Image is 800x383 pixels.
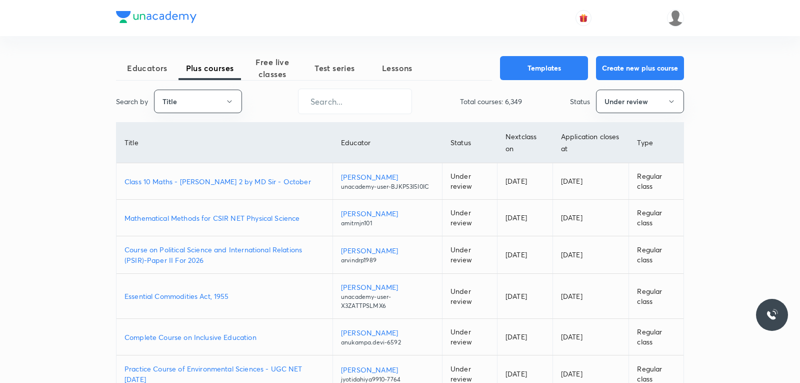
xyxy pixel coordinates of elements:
p: anukampa.devi-6592 [341,338,434,347]
a: Essential Commodities Act, 1955 [124,291,324,301]
td: Regular class [629,236,683,274]
a: [PERSON_NAME]arvindrp1989 [341,245,434,265]
th: Next class on [497,123,552,163]
th: Title [116,123,333,163]
td: [DATE] [497,319,552,355]
p: [PERSON_NAME] [341,245,434,256]
td: [DATE] [497,236,552,274]
td: Under review [442,200,497,236]
span: Lessons [366,62,428,74]
p: Total courses: 6,349 [460,96,522,107]
td: [DATE] [552,236,629,274]
span: Test series [303,62,366,74]
a: Company Logo [116,11,196,26]
a: Complete Course on Inclusive Education [124,332,324,342]
p: amitrnjn101 [341,219,434,228]
a: [PERSON_NAME]unacademy-user-X3ZATTPSLMX6 [341,282,434,310]
span: Free live classes [241,56,303,80]
td: [DATE] [497,163,552,200]
a: Mathematical Methods for CSIR NET Physical Science [124,213,324,223]
p: Status [570,96,590,107]
td: [DATE] [497,274,552,319]
td: [DATE] [497,200,552,236]
p: unacademy-user-X3ZATTPSLMX6 [341,292,434,310]
img: Arvind Bhargav [667,10,684,27]
button: Under review [596,90,684,113]
button: Templates [500,56,588,80]
td: [DATE] [552,163,629,200]
a: Class 10 Maths - [PERSON_NAME] 2 by MD Sir - October [124,176,324,187]
td: [DATE] [552,274,629,319]
td: [DATE] [552,200,629,236]
th: Type [629,123,683,163]
input: Search... [298,89,411,114]
p: [PERSON_NAME] [341,208,434,219]
img: Company Logo [116,11,196,23]
td: Regular class [629,163,683,200]
a: Course on Political Science and International Relations (PSIR)-Paper II For 2026 [124,244,324,265]
td: Under review [442,163,497,200]
p: [PERSON_NAME] [341,364,434,375]
td: Under review [442,274,497,319]
p: unacademy-user-BJKP53I5I0IC [341,182,434,191]
p: arvindrp1989 [341,256,434,265]
td: Regular class [629,274,683,319]
a: [PERSON_NAME]anukampa.devi-6592 [341,327,434,347]
a: [PERSON_NAME]amitrnjn101 [341,208,434,228]
p: [PERSON_NAME] [341,282,434,292]
button: avatar [575,10,591,26]
td: [DATE] [552,319,629,355]
th: Status [442,123,497,163]
img: ttu [766,309,778,321]
p: [PERSON_NAME] [341,327,434,338]
a: [PERSON_NAME]unacademy-user-BJKP53I5I0IC [341,172,434,191]
th: Application closes at [552,123,629,163]
td: Under review [442,236,497,274]
span: Educators [116,62,178,74]
p: [PERSON_NAME] [341,172,434,182]
th: Educator [333,123,442,163]
img: avatar [579,14,588,23]
td: Regular class [629,319,683,355]
button: Title [154,90,242,113]
td: Under review [442,319,497,355]
span: Plus courses [178,62,241,74]
p: Search by [116,96,148,107]
button: Create new plus course [596,56,684,80]
td: Regular class [629,200,683,236]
